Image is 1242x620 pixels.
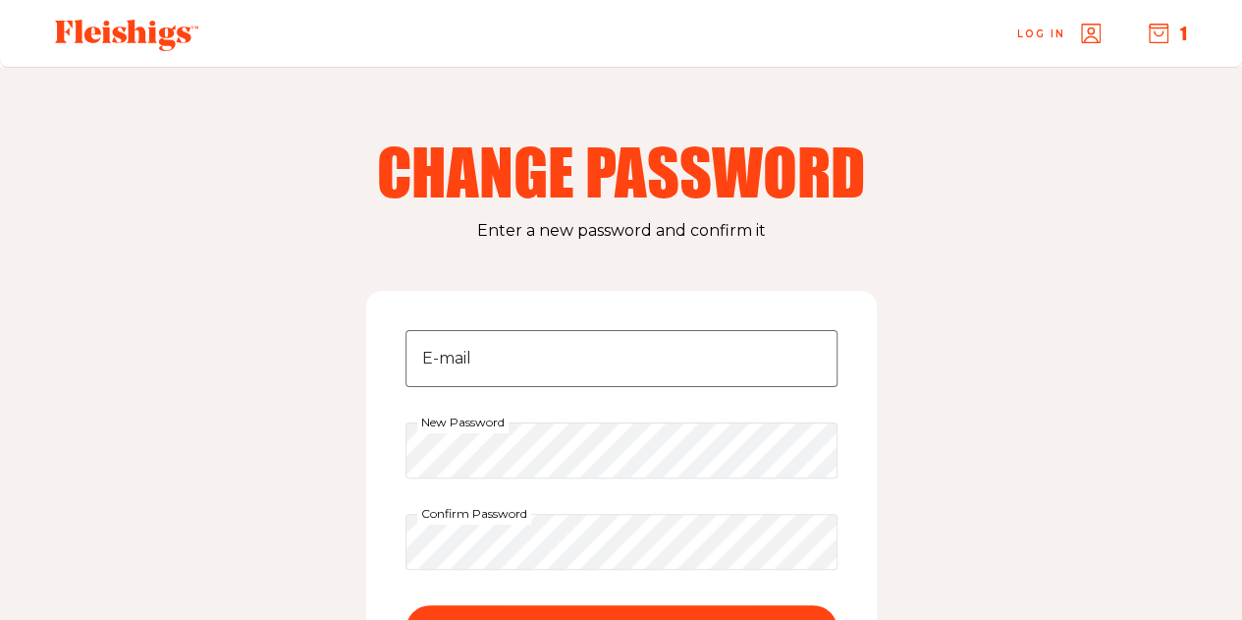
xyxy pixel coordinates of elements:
h2: Change Password [370,140,873,202]
button: 1 [1149,23,1187,44]
label: New Password [417,412,509,433]
span: Log in [1017,27,1065,41]
label: Confirm Password [417,503,531,525]
a: Log in [1017,24,1101,43]
input: Confirm Password [405,514,837,570]
p: Enter a new password and confirm it [59,218,1183,244]
input: E-mail [405,330,837,387]
input: New Password [405,423,837,479]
